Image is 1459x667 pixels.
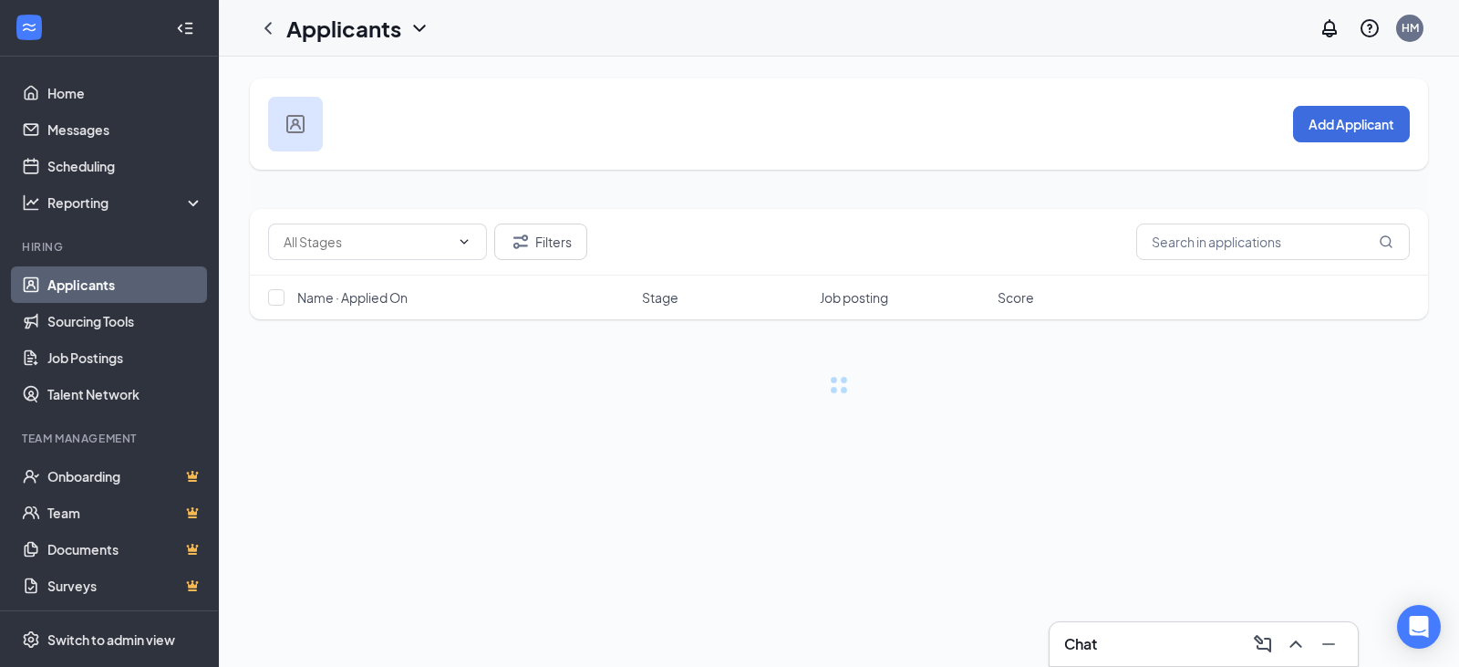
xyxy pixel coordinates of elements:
a: Applicants [47,266,203,303]
div: Reporting [47,193,204,212]
a: Messages [47,111,203,148]
svg: ChevronDown [457,234,471,249]
a: Scheduling [47,148,203,184]
input: All Stages [284,232,450,252]
a: Talent Network [47,376,203,412]
div: Hiring [22,239,200,255]
h1: Applicants [286,13,401,44]
a: Job Postings [47,339,203,376]
svg: Settings [22,631,40,649]
img: user icon [286,115,305,133]
svg: Analysis [22,193,40,212]
button: ComposeMessage [1248,630,1278,659]
svg: ChevronUp [1285,633,1307,655]
svg: QuestionInfo [1359,17,1381,39]
svg: Notifications [1319,17,1340,39]
button: Minimize [1314,630,1343,659]
span: Job posting [820,288,888,307]
span: Name · Applied On [297,288,408,307]
div: HM [1402,20,1419,36]
svg: ComposeMessage [1252,633,1274,655]
a: Sourcing Tools [47,303,203,339]
div: Open Intercom Messenger [1397,605,1441,649]
svg: Filter [510,231,532,253]
a: DocumentsCrown [47,531,203,568]
button: Add Applicant [1293,106,1410,142]
button: Filter Filters [494,224,587,260]
svg: MagnifyingGlass [1379,234,1393,249]
input: Search in applications [1136,224,1410,260]
div: Switch to admin view [47,631,175,649]
svg: ChevronDown [409,17,430,39]
a: Home [47,75,203,111]
a: SurveysCrown [47,568,203,604]
button: ChevronUp [1281,630,1310,659]
svg: WorkstreamLogo [20,18,38,36]
svg: Minimize [1318,633,1340,655]
a: OnboardingCrown [47,458,203,495]
h3: Chat [1064,634,1097,654]
a: TeamCrown [47,495,203,531]
span: Score [998,288,1034,307]
svg: ChevronLeft [257,17,279,39]
span: Stage [642,288,678,307]
div: Team Management [22,431,200,446]
svg: Collapse [176,19,194,37]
